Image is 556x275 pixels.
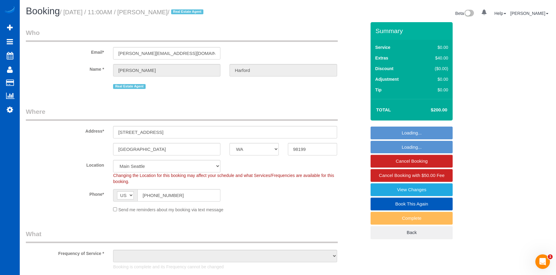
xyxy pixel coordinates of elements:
iframe: Intercom live chat [535,254,550,269]
legend: What [26,229,338,243]
span: 1 [548,254,553,259]
label: Phone* [21,189,109,197]
div: $0.00 [422,76,448,82]
a: View Changes [371,183,453,196]
label: Email* [21,47,109,55]
a: Cancel Booking with $50.00 Fee [371,169,453,182]
input: City* [113,143,220,155]
input: Email* [113,47,220,59]
label: Tip [375,87,382,93]
span: Cancel Booking with $50.00 Fee [379,173,444,178]
input: Last Name* [230,64,337,76]
div: $40.00 [422,55,448,61]
a: Cancel Booking [371,155,453,168]
a: Book This Again [371,198,453,210]
input: Phone* [137,189,220,202]
span: / [167,9,205,15]
legend: Who [26,28,338,42]
label: Name * [21,64,109,72]
a: Beta [455,11,474,16]
div: $0.00 [422,87,448,93]
legend: Where [26,107,338,121]
div: $0.00 [422,44,448,50]
span: Booking [26,6,60,16]
label: Frequency of Service * [21,248,109,256]
span: Send me reminders about my booking via text message [118,207,223,212]
label: Extras [375,55,388,61]
h4: $200.00 [413,107,447,113]
h3: Summary [375,27,450,34]
span: Changing the Location for this booking may affect your schedule and what Services/Frequencies are... [113,173,334,184]
a: Help [494,11,506,16]
p: Booking is complete and its Frequency cannot be changed [113,264,337,270]
label: Discount [375,66,393,72]
img: New interface [464,10,474,18]
label: Adjustment [375,76,399,82]
span: Real Estate Agent [171,9,203,14]
input: First Name* [113,64,220,76]
strong: Total [376,107,391,112]
a: Back [371,226,453,239]
small: / [DATE] / 11:00AM / [PERSON_NAME] [60,9,205,15]
img: Automaid Logo [4,6,16,15]
input: Zip Code* [288,143,337,155]
span: Real Estate Agent [113,84,145,89]
label: Address* [21,126,109,134]
div: ($0.00) [422,66,448,72]
a: [PERSON_NAME] [510,11,548,16]
label: Location [21,160,109,168]
label: Service [375,44,390,50]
